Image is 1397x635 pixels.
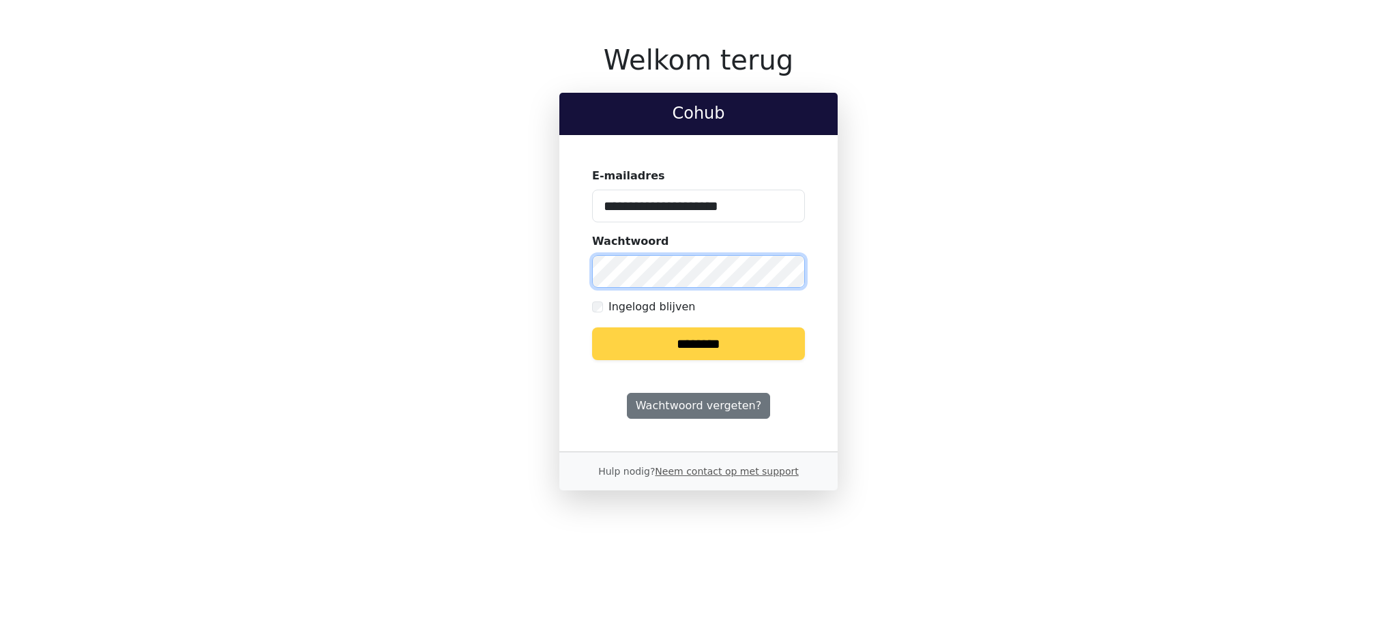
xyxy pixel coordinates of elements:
[608,299,695,315] label: Ingelogd blijven
[559,44,838,76] h1: Welkom terug
[592,168,665,184] label: E-mailadres
[598,466,799,477] small: Hulp nodig?
[627,393,770,419] a: Wachtwoord vergeten?
[592,233,669,250] label: Wachtwoord
[655,466,798,477] a: Neem contact op met support
[570,104,827,123] h2: Cohub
